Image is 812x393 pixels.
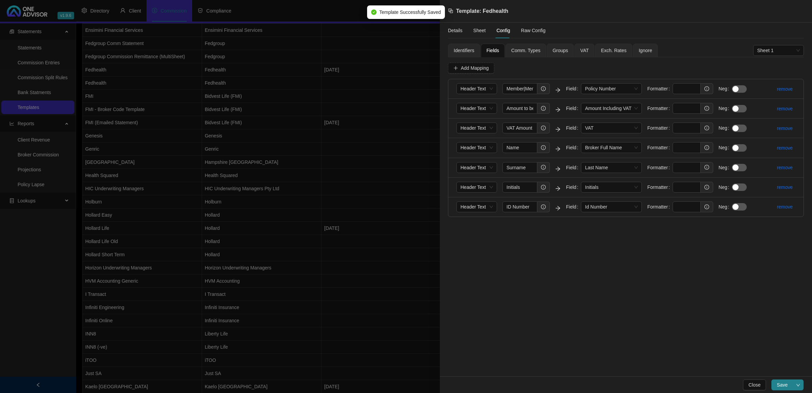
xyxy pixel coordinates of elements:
[647,123,673,133] label: Formatter
[541,126,546,130] span: info-circle
[719,201,732,212] label: Neg
[453,66,458,70] span: plus
[777,86,793,92] a: remove
[585,143,638,153] span: Broker Full Name
[460,202,493,212] span: Header Text
[647,83,673,94] label: Formatter
[719,182,732,193] label: Neg
[566,162,581,173] label: Field
[580,48,589,53] span: VAT
[460,84,493,94] span: Header Text
[704,86,709,91] span: info-circle
[511,48,540,53] span: Comm. Types
[555,87,561,93] span: arrow-right
[566,201,581,212] label: Field
[777,381,788,389] span: Save
[757,45,800,56] span: Sheet 1
[647,201,673,212] label: Formatter
[639,48,652,53] span: Ignore
[460,123,493,133] span: Header Text
[585,84,638,94] span: Policy Number
[704,106,709,111] span: info-circle
[448,63,494,73] button: Add Mapping
[555,205,561,211] span: arrow-right
[719,142,732,153] label: Neg
[719,83,732,94] label: Neg
[555,127,561,132] span: arrow-right
[647,103,673,114] label: Formatter
[719,103,732,114] label: Neg
[566,123,581,133] label: Field
[585,103,638,113] span: Amount Including VAT
[448,8,453,14] span: block
[541,106,546,111] span: info-circle
[719,123,732,133] label: Neg
[521,27,545,34] div: Raw Config
[777,126,793,131] a: remove
[585,202,638,212] span: Id Number
[456,8,508,14] span: Template: Fedhealth
[771,379,793,390] button: Save
[448,27,463,34] div: Details
[585,123,638,133] span: VAT
[704,165,709,170] span: info-circle
[541,204,546,209] span: info-circle
[647,162,673,173] label: Formatter
[719,162,732,173] label: Neg
[566,142,581,153] label: Field
[552,48,568,53] span: Groups
[601,48,626,53] span: Exch. Rates
[460,162,493,173] span: Header Text
[704,126,709,130] span: info-circle
[647,182,673,193] label: Formatter
[461,64,489,72] span: Add Mapping
[555,186,561,191] span: arrow-right
[555,146,561,152] span: arrow-right
[585,182,638,192] span: Initials
[777,145,793,151] a: remove
[704,204,709,209] span: info-circle
[566,103,581,114] label: Field
[566,83,581,94] label: Field
[647,142,673,153] label: Formatter
[371,9,377,15] span: check-circle
[704,185,709,190] span: info-circle
[460,182,493,192] span: Header Text
[460,103,493,113] span: Header Text
[748,381,761,389] span: Close
[743,379,766,390] button: Close
[566,182,581,193] label: Field
[704,145,709,150] span: info-circle
[555,107,561,112] span: arrow-right
[454,48,474,53] span: Identifiers
[777,204,793,210] a: remove
[541,86,546,91] span: info-circle
[777,184,793,190] a: remove
[585,162,638,173] span: Last Name
[487,48,499,53] span: Fields
[460,143,493,153] span: Header Text
[777,165,793,170] a: remove
[541,145,546,150] span: info-circle
[555,166,561,172] span: arrow-right
[541,185,546,190] span: info-circle
[379,8,441,16] span: Template Successfully Saved
[496,28,510,33] span: Config
[796,383,800,387] span: down
[541,165,546,170] span: info-circle
[473,28,486,33] span: Sheet
[777,106,793,111] a: remove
